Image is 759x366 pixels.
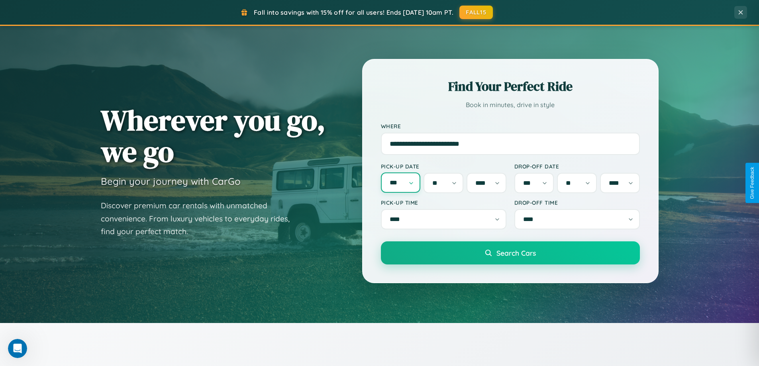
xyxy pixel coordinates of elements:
[101,104,326,167] h1: Wherever you go, we go
[749,167,755,199] div: Give Feedback
[254,8,453,16] span: Fall into savings with 15% off for all users! Ends [DATE] 10am PT.
[8,339,27,358] iframe: Intercom live chat
[381,199,506,206] label: Pick-up Time
[514,163,640,170] label: Drop-off Date
[381,78,640,95] h2: Find Your Perfect Ride
[101,199,300,238] p: Discover premium car rentals with unmatched convenience. From luxury vehicles to everyday rides, ...
[459,6,493,19] button: FALL15
[381,99,640,111] p: Book in minutes, drive in style
[514,199,640,206] label: Drop-off Time
[381,163,506,170] label: Pick-up Date
[101,175,241,187] h3: Begin your journey with CarGo
[381,123,640,129] label: Where
[381,241,640,264] button: Search Cars
[496,249,536,257] span: Search Cars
